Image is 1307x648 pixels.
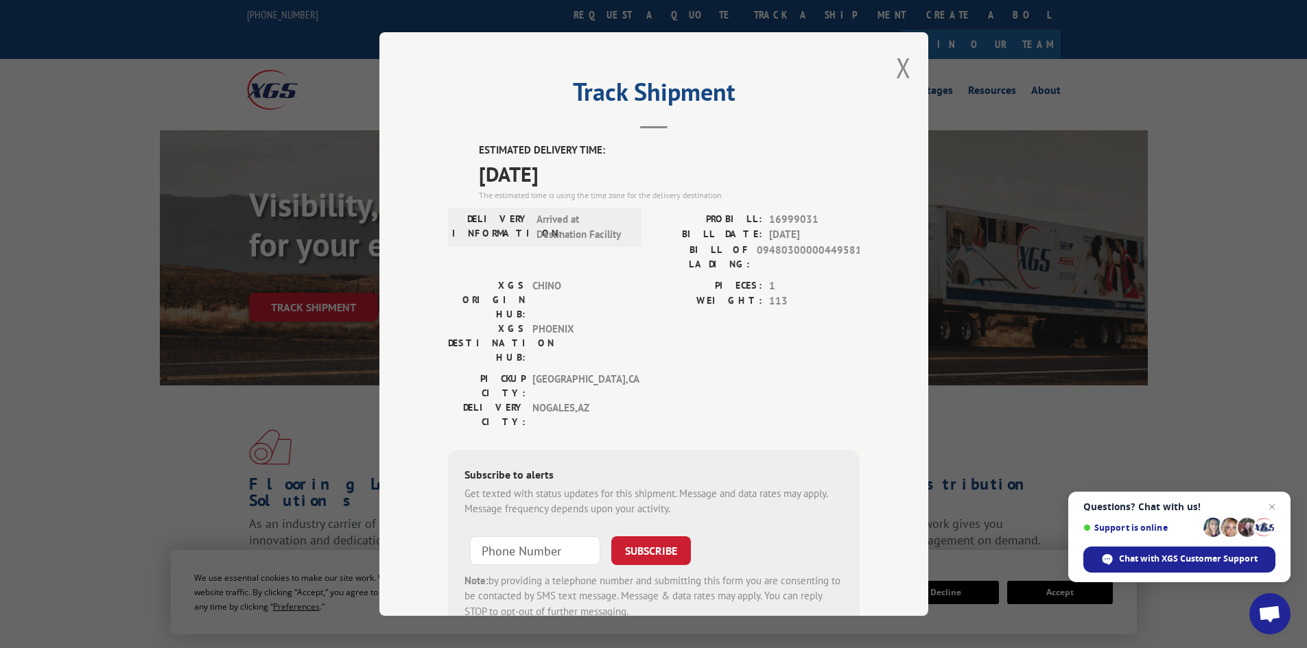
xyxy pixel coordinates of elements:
[1119,553,1258,565] span: Chat with XGS Customer Support
[448,278,526,322] label: XGS ORIGIN HUB:
[757,243,860,272] span: 09480300000449581
[479,189,860,202] div: The estimated time is using the time zone for the delivery destination.
[448,372,526,400] label: PICKUP CITY:
[769,278,860,294] span: 1
[452,212,530,243] label: DELIVERY INFORMATION:
[448,400,526,429] label: DELIVERY CITY:
[479,143,860,158] label: ESTIMATED DELIVERY TIME:
[470,536,600,565] input: Phone Number
[654,243,750,272] label: BILL OF LADING:
[1083,523,1199,533] span: Support is online
[448,322,526,365] label: XGS DESTINATION HUB:
[464,573,843,620] div: by providing a telephone number and submitting this form you are consenting to be contacted by SM...
[464,486,843,517] div: Get texted with status updates for this shipment. Message and data rates may apply. Message frequ...
[654,227,762,243] label: BILL DATE:
[1083,501,1275,512] span: Questions? Chat with us!
[654,212,762,228] label: PROBILL:
[537,212,629,243] span: Arrived at Destination Facility
[532,400,625,429] span: NOGALES , AZ
[654,293,762,309] label: WEIGHT:
[532,372,625,400] span: [GEOGRAPHIC_DATA] , CA
[479,158,860,189] span: [DATE]
[464,574,488,587] strong: Note:
[896,49,911,86] button: Close modal
[1083,547,1275,573] div: Chat with XGS Customer Support
[448,82,860,108] h2: Track Shipment
[769,212,860,228] span: 16999031
[532,322,625,365] span: PHOENIX
[464,466,843,486] div: Subscribe to alerts
[769,227,860,243] span: [DATE]
[769,293,860,309] span: 113
[1264,499,1280,515] span: Close chat
[1249,593,1291,634] div: Open chat
[611,536,691,565] button: SUBSCRIBE
[654,278,762,294] label: PIECES:
[532,278,625,322] span: CHINO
